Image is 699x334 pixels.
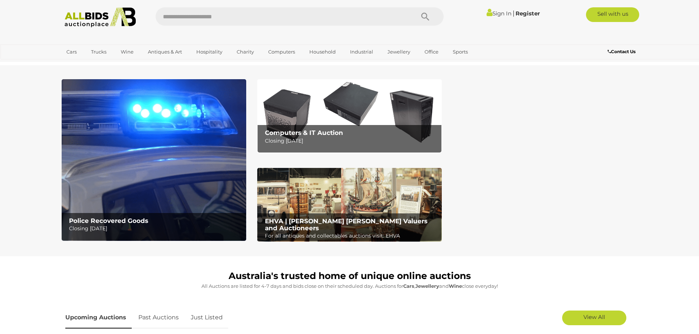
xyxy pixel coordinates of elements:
[263,46,300,58] a: Computers
[257,79,442,153] a: Computers & IT Auction Computers & IT Auction Closing [DATE]
[192,46,227,58] a: Hospitality
[562,311,626,325] a: View All
[345,46,378,58] a: Industrial
[143,46,187,58] a: Antiques & Art
[65,307,132,329] a: Upcoming Auctions
[305,46,341,58] a: Household
[232,46,259,58] a: Charity
[407,7,444,26] button: Search
[257,168,442,242] img: EHVA | Evans Hastings Valuers and Auctioneers
[86,46,111,58] a: Trucks
[133,307,184,329] a: Past Auctions
[116,46,138,58] a: Wine
[62,58,123,70] a: [GEOGRAPHIC_DATA]
[65,282,634,290] p: All Auctions are listed for 4-7 days and bids close on their scheduled day. Auctions for , and cl...
[583,313,605,320] span: View All
[420,46,443,58] a: Office
[65,271,634,281] h1: Australia's trusted home of unique online auctions
[265,217,427,232] b: EHVA | [PERSON_NAME] [PERSON_NAME] Valuers and Auctioneers
[185,307,228,329] a: Just Listed
[516,10,540,17] a: Register
[586,7,639,22] a: Sell with us
[257,168,442,242] a: EHVA | Evans Hastings Valuers and Auctioneers EHVA | [PERSON_NAME] [PERSON_NAME] Valuers and Auct...
[69,224,242,233] p: Closing [DATE]
[449,283,462,289] strong: Wine
[608,49,636,54] b: Contact Us
[69,217,148,224] b: Police Recovered Goods
[608,48,637,56] a: Contact Us
[62,79,246,241] img: Police Recovered Goods
[265,129,343,136] b: Computers & IT Auction
[383,46,415,58] a: Jewellery
[62,79,246,241] a: Police Recovered Goods Police Recovered Goods Closing [DATE]
[403,283,414,289] strong: Cars
[61,7,140,27] img: Allbids.com.au
[265,136,438,146] p: Closing [DATE]
[62,46,81,58] a: Cars
[513,9,514,17] span: |
[265,231,438,241] p: For all antiques and collectables auctions visit: EHVA
[448,46,473,58] a: Sports
[415,283,439,289] strong: Jewellery
[487,10,511,17] a: Sign In
[257,79,442,153] img: Computers & IT Auction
